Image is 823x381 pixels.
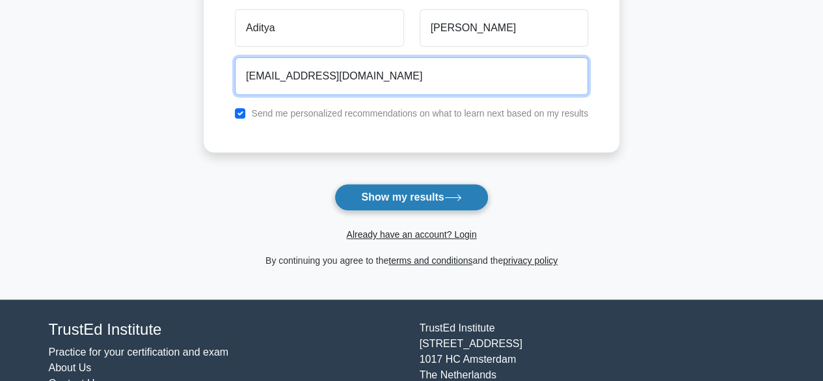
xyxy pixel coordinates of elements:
[235,57,588,95] input: Email
[420,9,588,47] input: Last name
[251,108,588,119] label: Send me personalized recommendations on what to learn next based on my results
[346,229,476,240] a: Already have an account? Login
[49,320,404,339] h4: TrustEd Institute
[49,346,229,358] a: Practice for your certification and exam
[196,253,627,268] div: By continuing you agree to the and the
[49,362,92,373] a: About Us
[235,9,403,47] input: First name
[503,255,558,266] a: privacy policy
[334,184,488,211] button: Show my results
[388,255,472,266] a: terms and conditions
